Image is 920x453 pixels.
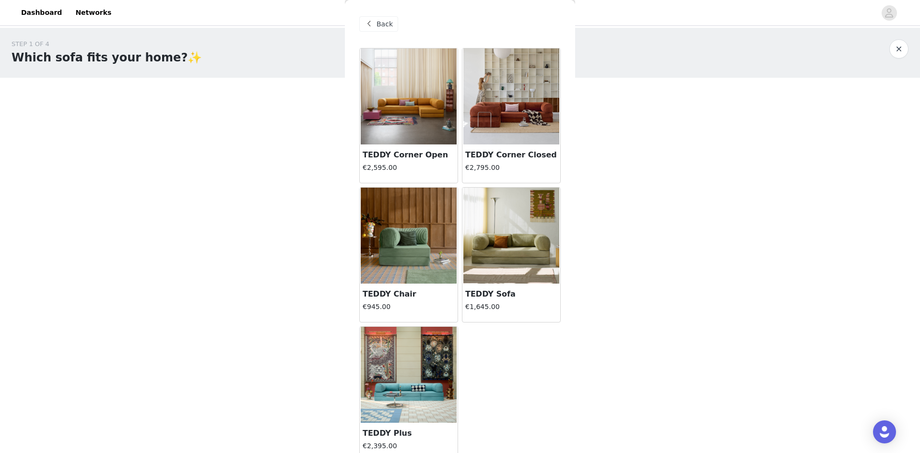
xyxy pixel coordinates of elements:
h3: TEDDY Corner Closed [465,149,557,161]
h3: TEDDY Plus [363,428,455,439]
img: TEDDY Plus [361,327,457,423]
img: TEDDY Chair [361,188,457,284]
h4: €2,795.00 [465,163,557,173]
img: TEDDY Corner Closed [463,48,559,144]
a: Dashboard [15,2,68,24]
h3: TEDDY Chair [363,288,455,300]
h1: Which sofa fits your home?✨ [12,49,202,66]
h4: €2,395.00 [363,441,455,451]
div: avatar [885,5,894,21]
h3: TEDDY Sofa [465,288,557,300]
img: TEDDY Sofa [463,188,559,284]
img: TEDDY Corner Open [361,48,457,144]
h4: €2,595.00 [363,163,455,173]
div: STEP 1 OF 4 [12,39,202,49]
a: Networks [70,2,117,24]
h4: €945.00 [363,302,455,312]
h4: €1,645.00 [465,302,557,312]
h3: TEDDY Corner Open [363,149,455,161]
div: Open Intercom Messenger [873,420,896,443]
span: Back [377,19,393,29]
